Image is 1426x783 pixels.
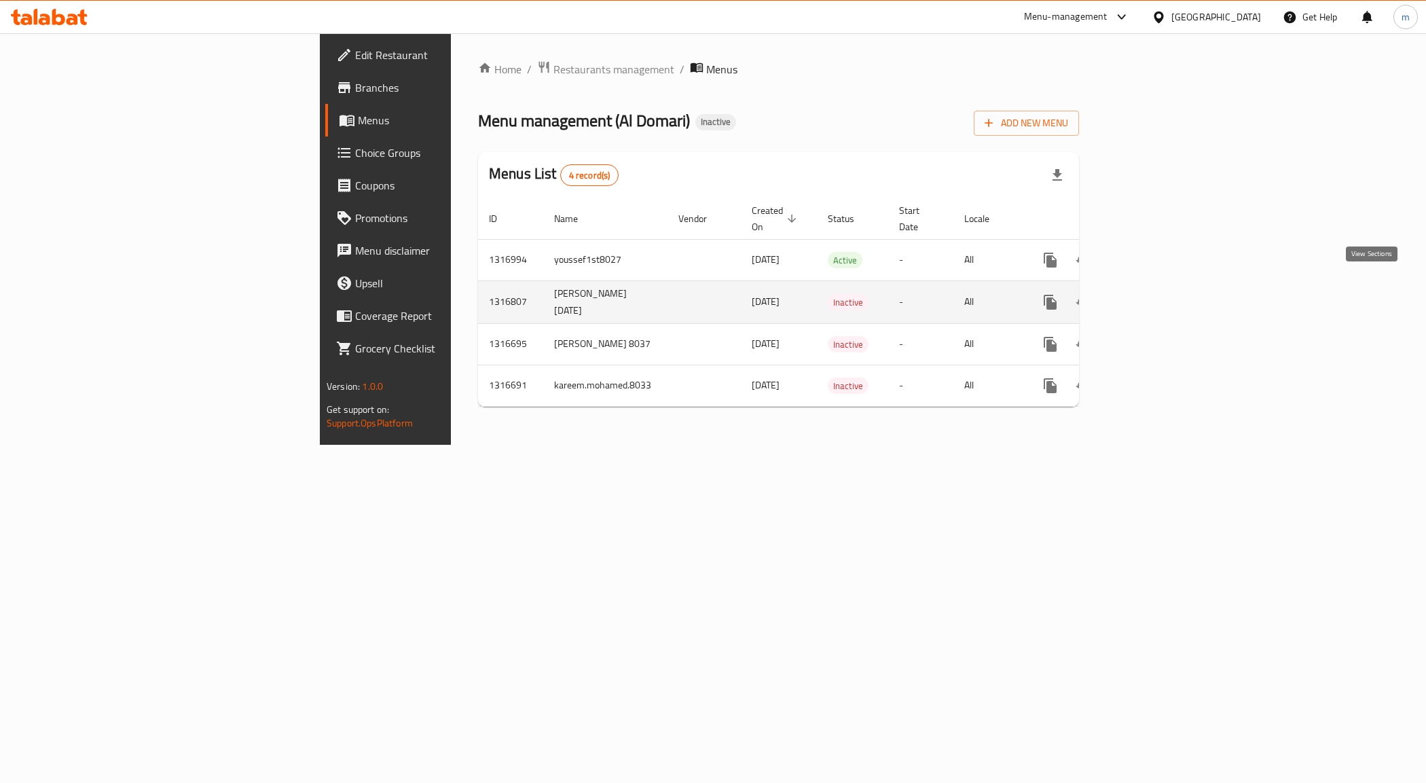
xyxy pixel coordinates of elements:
span: Version: [327,378,360,395]
a: Restaurants management [537,60,674,78]
button: more [1034,244,1067,276]
td: All [953,239,1023,280]
td: - [888,323,953,365]
a: Promotions [325,202,558,234]
a: Branches [325,71,558,104]
span: Grocery Checklist [355,340,547,357]
span: 1.0.0 [362,378,383,395]
td: [PERSON_NAME] [DATE] [543,280,668,323]
span: Inactive [828,337,869,352]
span: Locale [964,211,1007,227]
span: Coupons [355,177,547,194]
a: Support.OpsPlatform [327,414,413,432]
span: Menu disclaimer [355,242,547,259]
td: kareem.mohamed.8033 [543,365,668,406]
td: All [953,323,1023,365]
div: Inactive [828,294,869,310]
div: Total records count [560,164,619,186]
span: Menu management ( Al Domari ) [478,105,690,136]
button: Add New Menu [974,111,1079,136]
span: Coverage Report [355,308,547,324]
span: Upsell [355,275,547,291]
span: Inactive [695,116,736,128]
span: Vendor [678,211,725,227]
span: Choice Groups [355,145,547,161]
span: Status [828,211,872,227]
th: Actions [1023,198,1175,240]
a: Upsell [325,267,558,299]
td: youssef1st8027 [543,239,668,280]
button: Change Status [1067,244,1099,276]
td: All [953,280,1023,323]
a: Coupons [325,169,558,202]
nav: breadcrumb [478,60,1079,78]
a: Grocery Checklist [325,332,558,365]
button: more [1034,286,1067,318]
span: Start Date [899,202,937,235]
a: Menus [325,104,558,136]
span: Promotions [355,210,547,226]
span: Add New Menu [985,115,1068,132]
span: Inactive [828,295,869,310]
span: [DATE] [752,293,780,310]
span: [DATE] [752,335,780,352]
div: Export file [1041,159,1074,192]
td: All [953,365,1023,406]
td: - [888,280,953,323]
span: ID [489,211,515,227]
div: Inactive [695,114,736,130]
td: - [888,365,953,406]
button: Change Status [1067,286,1099,318]
span: Inactive [828,378,869,394]
span: Branches [355,79,547,96]
span: Restaurants management [553,61,674,77]
div: Inactive [828,336,869,352]
span: Created On [752,202,801,235]
span: Get support on: [327,401,389,418]
span: Menus [358,112,547,128]
button: more [1034,369,1067,402]
a: Menu disclaimer [325,234,558,267]
span: Edit Restaurant [355,47,547,63]
td: [PERSON_NAME] 8037 [543,323,668,365]
table: enhanced table [478,198,1175,407]
span: Menus [706,61,737,77]
span: Active [828,253,862,268]
td: - [888,239,953,280]
button: more [1034,328,1067,361]
h2: Menus List [489,164,619,186]
a: Edit Restaurant [325,39,558,71]
button: Change Status [1067,369,1099,402]
a: Coverage Report [325,299,558,332]
div: Active [828,252,862,268]
li: / [680,61,684,77]
div: Menu-management [1024,9,1108,25]
button: Change Status [1067,328,1099,361]
span: [DATE] [752,376,780,394]
div: [GEOGRAPHIC_DATA] [1171,10,1261,24]
span: Name [554,211,596,227]
a: Choice Groups [325,136,558,169]
span: 4 record(s) [561,169,619,182]
span: [DATE] [752,251,780,268]
span: m [1402,10,1410,24]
